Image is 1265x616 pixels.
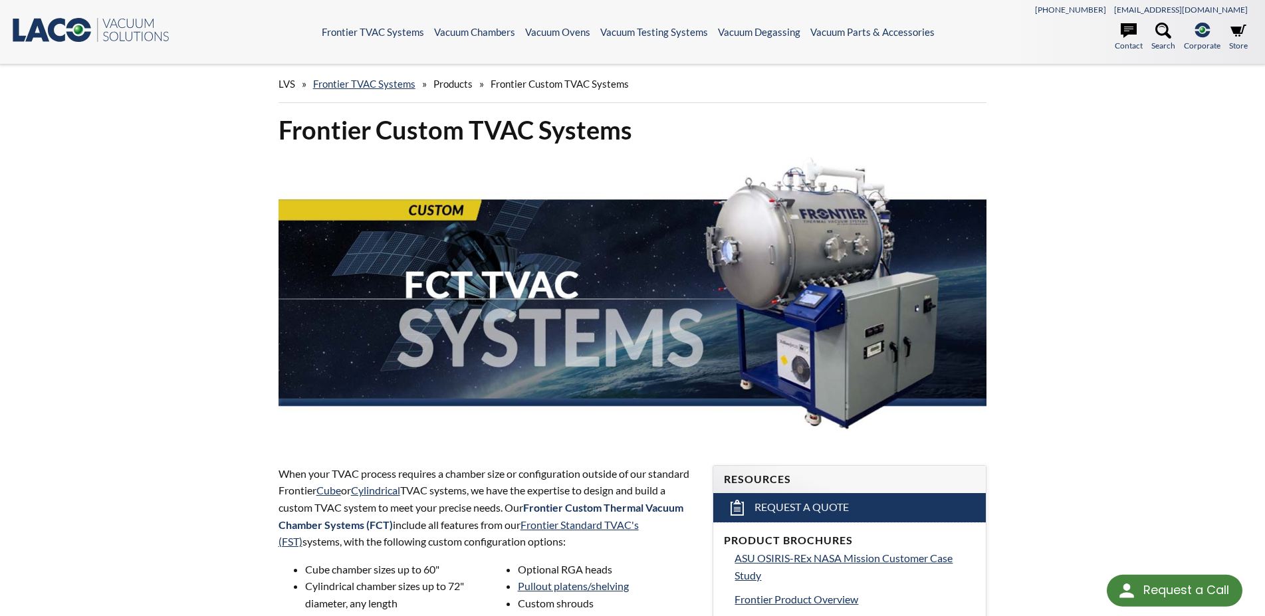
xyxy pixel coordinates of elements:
[279,78,295,90] span: LVS
[1143,575,1229,605] div: Request a Call
[810,26,935,38] a: Vacuum Parts & Accessories
[1184,39,1220,52] span: Corporate
[518,579,629,592] a: Pullout platens/shelving
[322,26,424,38] a: Frontier TVAC Systems
[718,26,800,38] a: Vacuum Degassing
[316,484,341,496] a: Cube
[735,591,975,608] a: Frontier Product Overview
[1114,5,1248,15] a: [EMAIL_ADDRESS][DOMAIN_NAME]
[279,114,987,146] h1: Frontier Custom TVAC Systems
[735,593,858,605] span: Frontier Product Overview
[518,595,697,612] li: Custom shrouds
[279,65,987,103] div: » » »
[1151,23,1175,52] a: Search
[279,501,683,531] span: Frontier Custom Thermal Vacuum Chamber Systems (FCT)
[433,78,473,90] span: Products
[600,26,708,38] a: Vacuum Testing Systems
[351,484,400,496] a: Cylindrical
[724,472,975,486] h4: Resources
[518,561,697,578] li: Optional RGA heads
[754,500,849,514] span: Request a Quote
[724,534,975,548] h4: Product Brochures
[735,552,953,581] span: ASU OSIRIS-REx NASA Mission Customer Case Study
[525,26,590,38] a: Vacuum Ovens
[1116,580,1137,601] img: round button
[279,465,697,550] p: When your TVAC process requires a chamber size or configuration outside of our standard Frontier ...
[305,577,485,611] li: Cylindrical chamber sizes up to 72" diameter, any length
[1229,23,1248,52] a: Store
[735,550,975,583] a: ASU OSIRIS-REx NASA Mission Customer Case Study
[1035,5,1106,15] a: [PHONE_NUMBER]
[1107,575,1242,607] div: Request a Call
[313,78,415,90] a: Frontier TVAC Systems
[713,493,986,522] a: Request a Quote
[305,561,485,578] li: Cube chamber sizes up to 60"
[434,26,515,38] a: Vacuum Chambers
[279,157,987,440] img: FCT TVAC Systems header
[1115,23,1143,52] a: Contact
[491,78,629,90] span: Frontier Custom TVAC Systems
